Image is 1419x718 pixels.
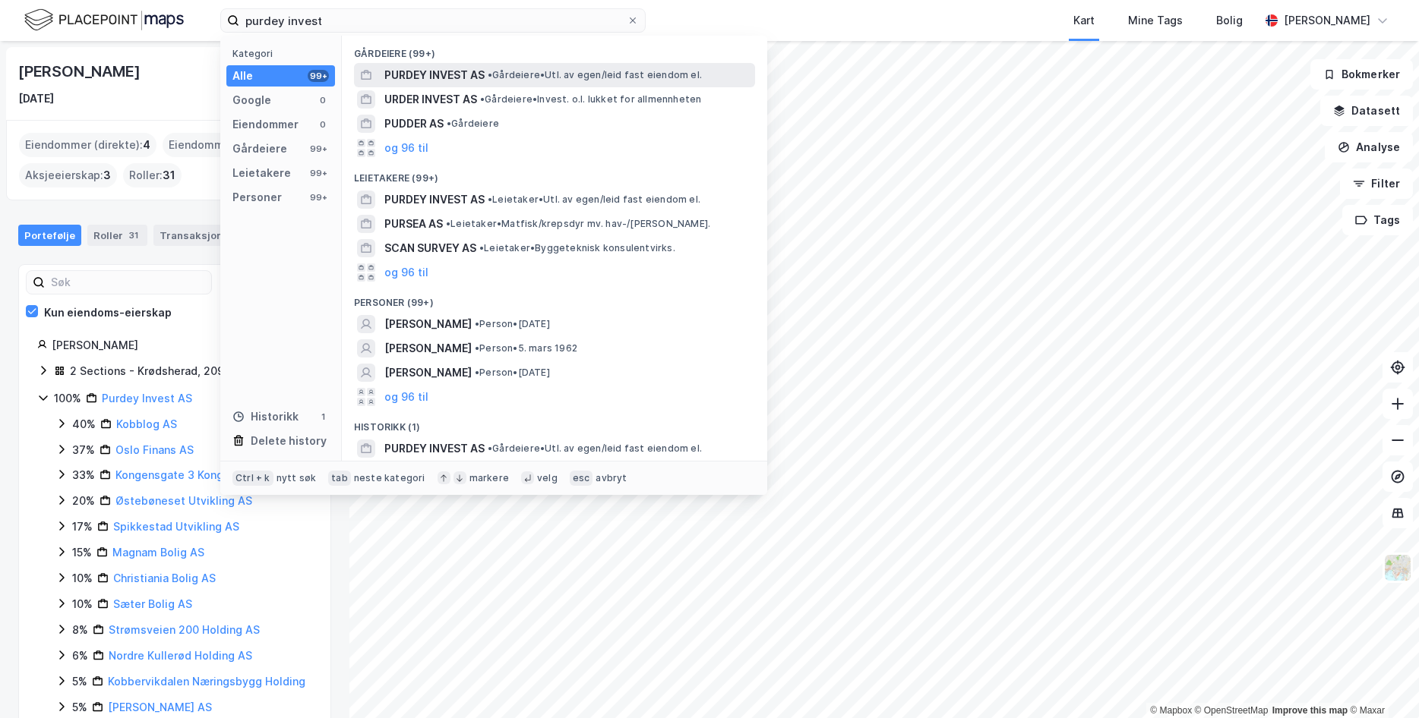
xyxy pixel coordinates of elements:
span: Leietaker • Byggeteknisk konsulentvirks. [479,242,675,254]
span: URDER INVEST AS [384,90,477,109]
a: Mapbox [1150,705,1192,716]
div: Kategori [232,48,335,59]
div: [DATE] [18,90,54,108]
span: • [480,93,485,105]
div: 17% [72,518,93,536]
span: • [475,342,479,354]
span: Leietaker • Utl. av egen/leid fast eiendom el. [488,194,700,206]
span: • [447,118,451,129]
div: Personer [232,188,282,206]
iframe: Chat Widget [1343,645,1419,718]
a: Nordre Kullerød Holding AS [109,649,252,662]
div: Roller [87,225,147,246]
button: Bokmerker [1310,59,1413,90]
span: • [475,318,479,329]
div: 0 [317,94,329,106]
span: PURSEA AS [384,215,443,233]
div: neste kategori [354,472,425,484]
div: 99+ [308,167,329,179]
a: Purdey Invest AS [102,392,192,405]
span: • [488,69,492,80]
div: Alle [232,67,253,85]
span: 3 [103,166,111,184]
span: Gårdeiere [447,118,499,130]
button: og 96 til [384,388,428,406]
div: 8% [72,621,88,639]
div: Google [232,91,271,109]
span: [PERSON_NAME] [384,364,472,382]
span: 4 [143,136,150,154]
div: Kart [1073,11,1095,30]
a: Sæter Bolig AS [113,597,192,610]
img: logo.f888ab2527a4732fd821a326f86c7f29.svg [24,7,184,33]
span: • [488,442,492,454]
div: Eiendommer [232,115,299,134]
span: • [479,242,484,254]
a: Østebøneset Utvikling AS [115,494,252,507]
div: markere [469,472,509,484]
div: 1 [317,411,329,423]
span: Leietaker • Matfisk/krepsdyr mv. hav-/[PERSON_NAME]. [446,218,710,230]
div: [PERSON_NAME] [18,59,143,83]
div: 37% [72,441,95,459]
div: 99+ [308,191,329,203]
div: [PERSON_NAME] [52,336,312,354]
button: Datasett [1320,96,1413,126]
a: Magnam Bolig AS [112,546,204,559]
div: 40% [72,415,96,433]
div: avbryt [596,472,627,484]
div: tab [328,471,351,486]
span: • [475,367,479,378]
div: 6% [72,647,88,665]
span: Person • [DATE] [475,367,550,379]
span: [PERSON_NAME] [384,315,472,333]
span: Person • [DATE] [475,318,550,330]
div: nytt søk [277,472,317,484]
div: 100% [54,389,81,408]
a: Oslo Finans AS [115,443,194,456]
div: Mine Tags [1128,11,1183,30]
input: Søk [45,271,211,294]
input: Søk på adresse, matrikkel, gårdeiere, leietakere eller personer [239,9,627,32]
a: Christiania Bolig AS [113,572,216,584]
div: Gårdeiere (99+) [342,36,767,63]
div: Historikk (1) [342,409,767,436]
div: 20% [72,492,95,510]
div: Aksjeeierskap : [19,163,117,187]
span: PURDEY INVEST AS [384,66,485,84]
a: Spikkestad Utvikling AS [113,520,239,533]
div: 10% [72,595,93,613]
div: Kun eiendoms-eierskap [44,304,172,322]
div: 2 Sections - Krødsherad, 209/100 [70,362,246,380]
div: 5% [72,672,87,691]
span: PURDEY INVEST AS [384,191,485,209]
div: Historikk [232,408,299,426]
div: Transaksjoner [153,225,258,246]
span: PUDDER AS [384,115,444,133]
a: Improve this map [1272,705,1348,716]
div: Eiendommer (Indirekte) : [163,133,320,157]
div: [PERSON_NAME] [1284,11,1370,30]
div: 5% [72,698,87,716]
div: Personer (99+) [342,285,767,312]
button: Tags [1342,205,1413,235]
span: • [488,194,492,205]
div: Kontrollprogram for chat [1343,645,1419,718]
div: Leietakere (99+) [342,160,767,187]
a: Kobblog AS [116,417,177,430]
div: Ctrl + k [232,471,273,486]
div: 31 [126,228,141,243]
span: Gårdeiere • Invest. o.l. lukket for allmennheten [480,93,701,105]
div: 99+ [308,70,329,82]
span: • [446,218,450,229]
div: 10% [72,569,93,587]
div: Gårdeiere [232,140,287,158]
span: [PERSON_NAME] [384,339,472,357]
a: Strømsveien 200 Holding AS [109,623,260,636]
a: Kongensgate 3 Kongsberg AS [115,468,271,481]
div: 99+ [308,143,329,155]
button: Filter [1340,168,1413,199]
div: 33% [72,466,95,484]
div: Portefølje [18,225,81,246]
span: Gårdeiere • Utl. av egen/leid fast eiendom el. [488,442,702,455]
